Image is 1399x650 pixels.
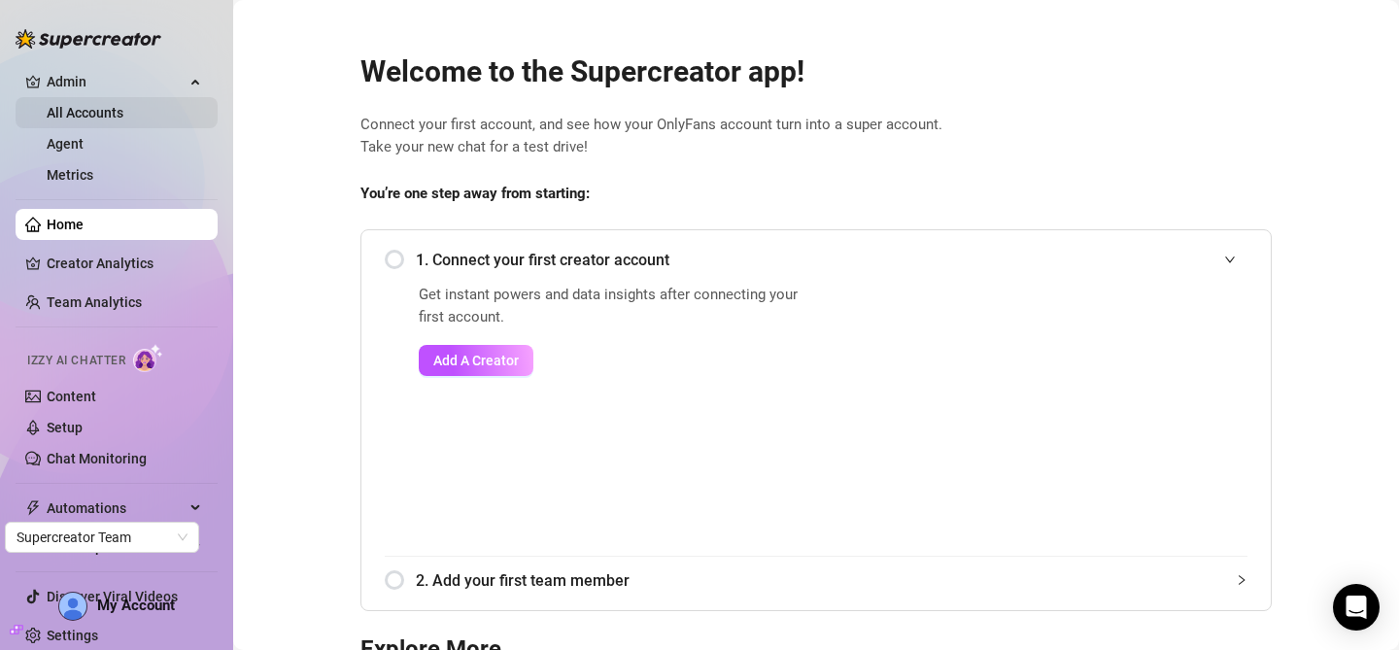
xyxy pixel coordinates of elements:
[47,136,84,152] a: Agent
[47,167,93,183] a: Metrics
[25,74,41,89] span: crown
[47,248,202,279] a: Creator Analytics
[47,294,142,310] a: Team Analytics
[360,114,1272,159] span: Connect your first account, and see how your OnlyFans account turn into a super account. Take you...
[27,352,125,370] span: Izzy AI Chatter
[419,345,810,376] a: Add A Creator
[47,105,123,120] a: All Accounts
[97,597,175,614] span: My Account
[47,451,147,466] a: Chat Monitoring
[385,557,1247,604] div: 2. Add your first team member
[47,66,185,97] span: Admin
[47,389,96,404] a: Content
[47,589,178,604] a: Discover Viral Videos
[433,353,519,368] span: Add A Creator
[360,185,590,202] strong: You’re one step away from starting:
[133,344,163,372] img: AI Chatter
[1236,574,1247,586] span: collapsed
[1224,254,1236,265] span: expanded
[360,53,1272,90] h2: Welcome to the Supercreator app!
[47,628,98,643] a: Settings
[25,500,41,516] span: thunderbolt
[47,420,83,435] a: Setup
[10,623,23,636] span: build
[419,284,810,329] span: Get instant powers and data insights after connecting your first account.
[17,523,188,552] span: Supercreator Team
[16,29,161,49] img: logo-BBDzfeDw.svg
[385,236,1247,284] div: 1. Connect your first creator account
[47,217,84,232] a: Home
[59,593,86,620] img: AD_cMMTxCeTpmN1d5MnKJ1j-_uXZCpTKapSSqNGg4PyXtR_tCW7gZXTNmFz2tpVv9LSyNV7ff1CaS4f4q0HLYKULQOwoM5GQR...
[859,284,1247,532] iframe: Add Creators
[419,345,533,376] button: Add A Creator
[416,568,1247,593] span: 2. Add your first team member
[1333,584,1380,631] div: Open Intercom Messenger
[416,248,1247,272] span: 1. Connect your first creator account
[47,493,185,524] span: Automations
